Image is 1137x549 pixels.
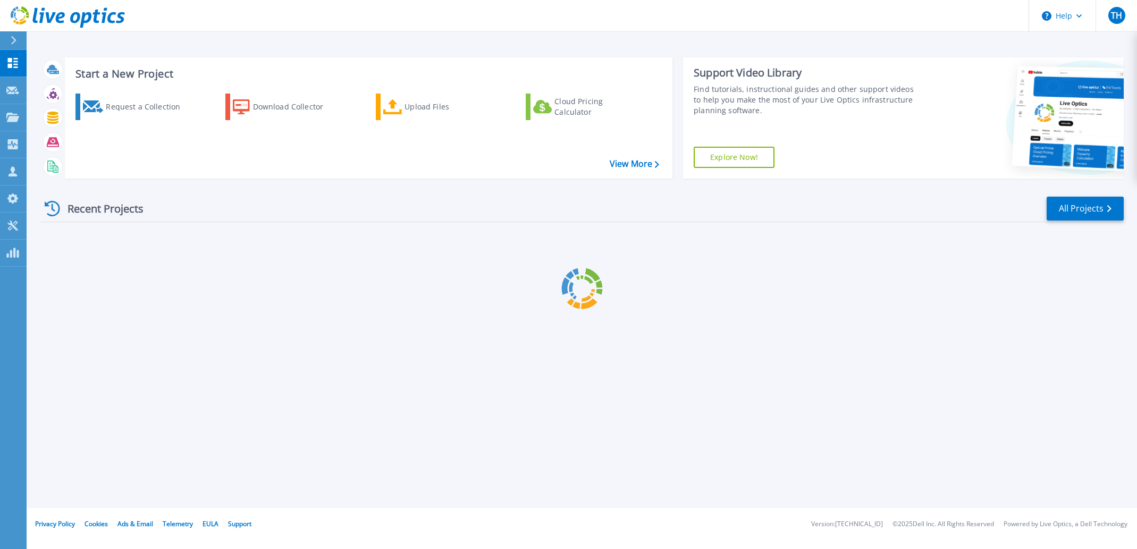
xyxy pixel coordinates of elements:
a: All Projects [1047,197,1124,221]
a: Privacy Policy [35,519,75,528]
a: Explore Now! [694,147,774,168]
a: Download Collector [225,94,344,120]
a: Upload Files [376,94,494,120]
div: Cloud Pricing Calculator [554,96,639,117]
div: Download Collector [253,96,338,117]
div: Find tutorials, instructional guides and other support videos to help you make the most of your L... [694,84,920,116]
li: © 2025 Dell Inc. All Rights Reserved [892,521,994,528]
a: Support [228,519,251,528]
h3: Start a New Project [75,68,659,80]
div: Request a Collection [106,96,191,117]
a: Telemetry [163,519,193,528]
div: Recent Projects [41,196,158,222]
div: Support Video Library [694,66,920,80]
span: TH [1111,11,1122,20]
li: Powered by Live Optics, a Dell Technology [1004,521,1127,528]
a: View More [610,159,659,169]
a: Cloud Pricing Calculator [526,94,644,120]
a: Request a Collection [75,94,194,120]
a: Ads & Email [117,519,153,528]
li: Version: [TECHNICAL_ID] [811,521,883,528]
div: Upload Files [405,96,490,117]
a: EULA [203,519,218,528]
a: Cookies [85,519,108,528]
